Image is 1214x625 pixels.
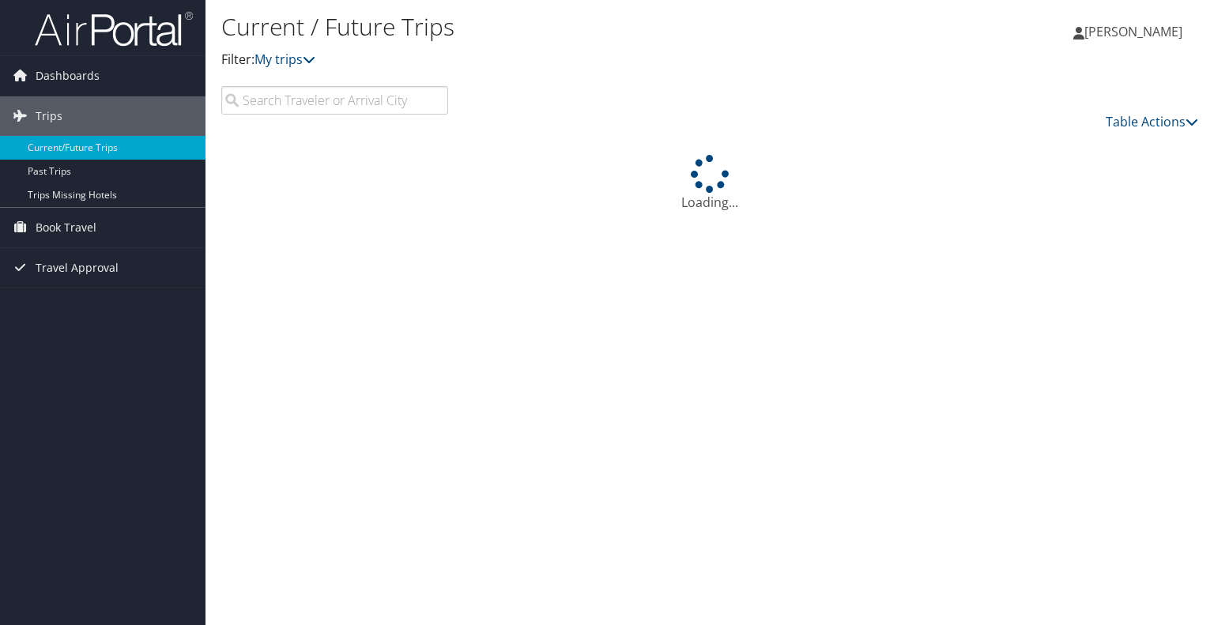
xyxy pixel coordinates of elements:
a: Table Actions [1106,113,1198,130]
span: Trips [36,96,62,136]
a: [PERSON_NAME] [1073,8,1198,55]
span: Book Travel [36,208,96,247]
a: My trips [254,51,315,68]
img: airportal-logo.png [35,10,193,47]
div: Loading... [221,155,1198,212]
p: Filter: [221,50,873,70]
span: [PERSON_NAME] [1084,23,1182,40]
h1: Current / Future Trips [221,10,873,43]
span: Dashboards [36,56,100,96]
input: Search Traveler or Arrival City [221,86,448,115]
span: Travel Approval [36,248,119,288]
